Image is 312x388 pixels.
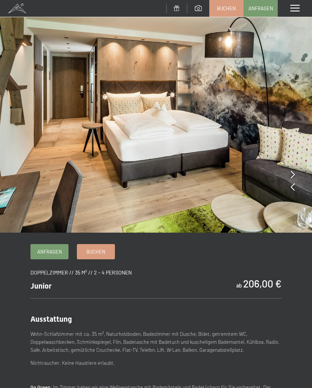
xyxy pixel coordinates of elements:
a: Buchen [210,0,243,16]
p: Nichtraucher. Keine Haustiere erlaubt. [30,359,282,367]
span: Buchen [217,5,236,12]
span: Anfragen [37,248,62,255]
span: Buchen [86,248,105,255]
b: 206,00 € [243,277,282,289]
a: Anfragen [244,0,277,16]
span: Doppelzimmer // 35 m² // 2 - 4 Personen [30,269,132,276]
span: Junior [30,281,52,291]
p: Wohn-Schlafzimmer mit ca. 35 m², Naturholzboden, Badezimmer mit Dusche, Bidet, getrenntem WC, Dop... [30,330,282,354]
a: Buchen [77,244,115,259]
span: Anfragen [248,5,273,12]
span: Ausstattung [30,315,72,324]
span: ab [236,282,242,289]
a: Anfragen [31,244,68,259]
